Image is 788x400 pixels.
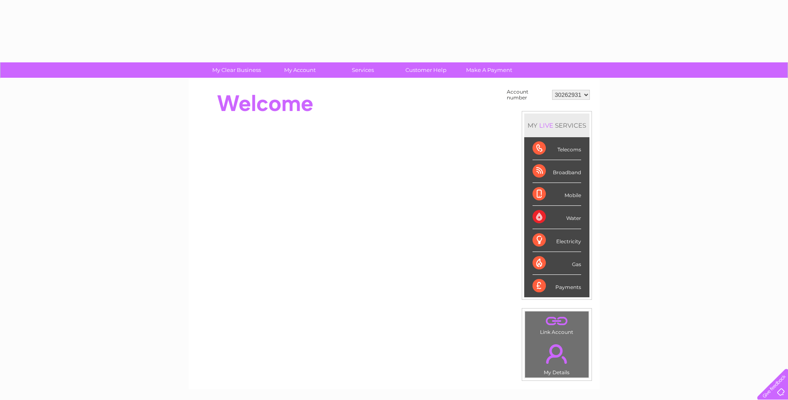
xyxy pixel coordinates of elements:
a: Customer Help [392,62,460,78]
div: Electricity [533,229,581,252]
div: Mobile [533,183,581,206]
td: Link Account [525,311,589,337]
div: Gas [533,252,581,275]
a: My Clear Business [202,62,271,78]
a: Services [329,62,397,78]
div: Broadband [533,160,581,183]
div: Telecoms [533,137,581,160]
div: Water [533,206,581,229]
div: LIVE [538,121,555,129]
td: My Details [525,337,589,378]
div: Payments [533,275,581,297]
a: . [527,314,587,328]
a: Make A Payment [455,62,523,78]
a: . [527,339,587,368]
div: MY SERVICES [524,114,589,137]
a: My Account [265,62,334,78]
td: Account number [505,87,550,103]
